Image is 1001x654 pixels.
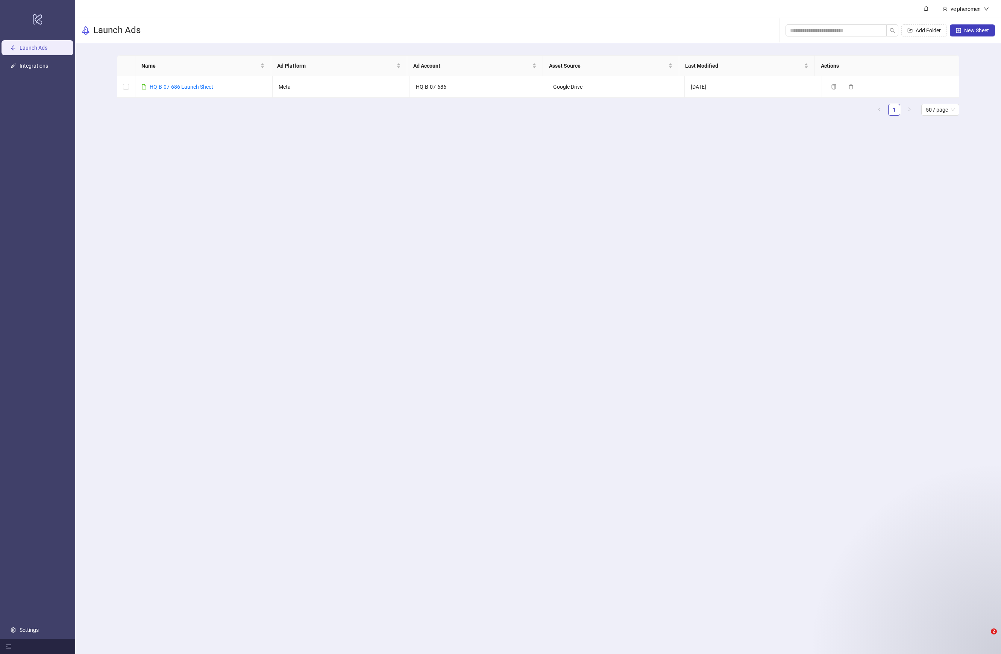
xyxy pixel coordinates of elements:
[685,62,803,70] span: Last Modified
[815,56,951,76] th: Actions
[20,63,48,69] a: Integrations
[964,27,989,33] span: New Sheet
[907,28,913,33] span: folder-add
[889,104,900,115] a: 1
[975,628,993,646] iframe: Intercom live chat
[271,56,407,76] th: Ad Platform
[921,104,959,116] div: Page Size
[903,104,915,116] button: right
[926,104,955,115] span: 50 / page
[413,62,531,70] span: Ad Account
[924,6,929,11] span: bell
[831,84,836,89] span: copy
[20,45,47,51] a: Launch Ads
[6,644,11,649] span: menu-fold
[950,24,995,36] button: New Sheet
[984,6,989,12] span: down
[901,24,947,36] button: Add Folder
[81,26,90,35] span: rocket
[877,107,881,112] span: left
[991,628,997,634] span: 2
[273,76,410,98] td: Meta
[407,56,543,76] th: Ad Account
[277,62,395,70] span: Ad Platform
[20,627,39,633] a: Settings
[93,24,141,36] h3: Launch Ads
[903,104,915,116] li: Next Page
[873,104,885,116] button: left
[679,56,815,76] th: Last Modified
[956,28,961,33] span: plus-square
[948,5,984,13] div: ve pheromen
[890,28,895,33] span: search
[685,76,822,98] td: [DATE]
[141,84,147,89] span: file
[547,76,684,98] td: Google Drive
[848,84,854,89] span: delete
[135,56,271,76] th: Name
[888,104,900,116] li: 1
[543,56,679,76] th: Asset Source
[141,62,259,70] span: Name
[549,62,667,70] span: Asset Source
[907,107,912,112] span: right
[942,6,948,12] span: user
[150,84,213,90] a: HQ-B-07-686 Launch Sheet
[410,76,547,98] td: HQ-B-07-686
[873,104,885,116] li: Previous Page
[916,27,941,33] span: Add Folder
